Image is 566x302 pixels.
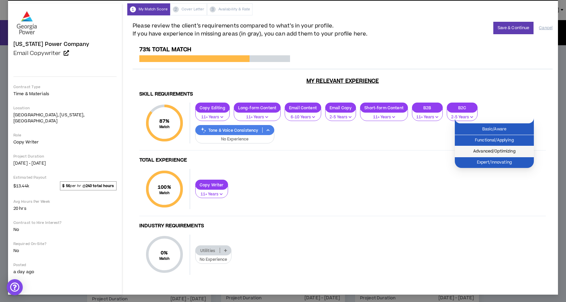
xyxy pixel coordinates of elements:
strong: $ 56 [62,183,70,188]
p: 11+ Years [200,191,224,197]
p: Copy Writer [196,182,228,187]
span: Please review the client’s requirements compared to what’s in your profile. If you have experienc... [133,22,367,38]
h4: Skill Requirements [139,91,546,98]
h3: My Relevant Experience [133,78,553,84]
p: Location [13,106,117,111]
p: No Experience [200,136,270,142]
p: No Experience [200,257,227,263]
h4: Total Experience [139,157,546,164]
p: a day ago [13,269,117,275]
p: 11+ Years [364,114,404,120]
button: Save & Continue [493,22,534,34]
span: 87 % [159,118,170,125]
span: Email Copywriter [13,49,61,57]
span: Advanced/Optimizing [459,148,530,155]
p: Time & Materials [13,91,117,97]
small: Match [159,125,170,129]
p: 2-5 Years [330,114,352,120]
div: My Match Score [127,3,170,15]
p: B2B [412,105,442,110]
p: [GEOGRAPHIC_DATA], [US_STATE], [GEOGRAPHIC_DATA] [13,112,117,124]
p: Short-form Content [360,105,408,110]
p: Long-form Content [234,105,280,110]
p: Email Content [285,105,321,110]
p: Posted [13,262,117,267]
p: 6-10 Years [289,114,317,120]
h4: Industry Requirements [139,223,546,229]
p: No [13,227,117,233]
p: Required On-Site? [13,241,117,246]
button: 11+ Years [360,109,408,121]
button: 6-10 Years [285,109,321,121]
p: 11+ Years [238,114,276,120]
span: 73% Total Match [139,46,191,54]
span: 100 % [158,184,171,191]
span: Basic/Aware [459,126,530,133]
a: Email Copywriter [13,50,117,57]
small: Match [158,191,171,195]
p: Email Copy [326,105,356,110]
button: 11+ Years [195,186,228,198]
button: 2-5 Years [447,109,478,121]
p: Project Duration [13,154,117,159]
p: [DATE] - [DATE] [13,160,117,166]
p: Utilities [196,248,220,253]
button: 2-5 Years [325,109,356,121]
p: Avg Hours Per Week [13,199,117,204]
span: Functional/Applying [459,137,530,144]
p: Role [13,133,117,138]
p: Contract Type [13,84,117,89]
button: 11+ Years [234,109,281,121]
p: 11+ Years [200,114,225,120]
span: Copy Writer [13,139,39,145]
span: 1 [130,6,136,12]
span: Expert/Innovating [459,159,530,166]
p: 2-5 Years [451,114,473,120]
button: Cancel [539,22,553,34]
button: No Experience [195,131,274,143]
button: 11+ Years [195,109,230,121]
p: Estimated Payout [13,175,117,180]
div: Open Intercom Messenger [7,279,23,295]
p: Copy Editing [196,105,229,110]
span: 0 % [159,249,170,256]
span: per hr @ [60,181,117,190]
button: 11+ Years [412,109,443,121]
p: B2C [447,105,477,110]
p: 20 hrs [13,205,117,212]
small: Match [159,256,170,261]
strong: 240 total hours [86,183,114,188]
p: No [13,248,117,254]
p: Contract to Hire Interest? [13,220,117,225]
button: No Experience [195,251,231,264]
span: $13.44k [13,182,29,190]
p: Tone & Voice Consistency [196,128,262,133]
p: 11+ Years [416,114,438,120]
h4: [US_STATE] Power Company [13,41,89,47]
